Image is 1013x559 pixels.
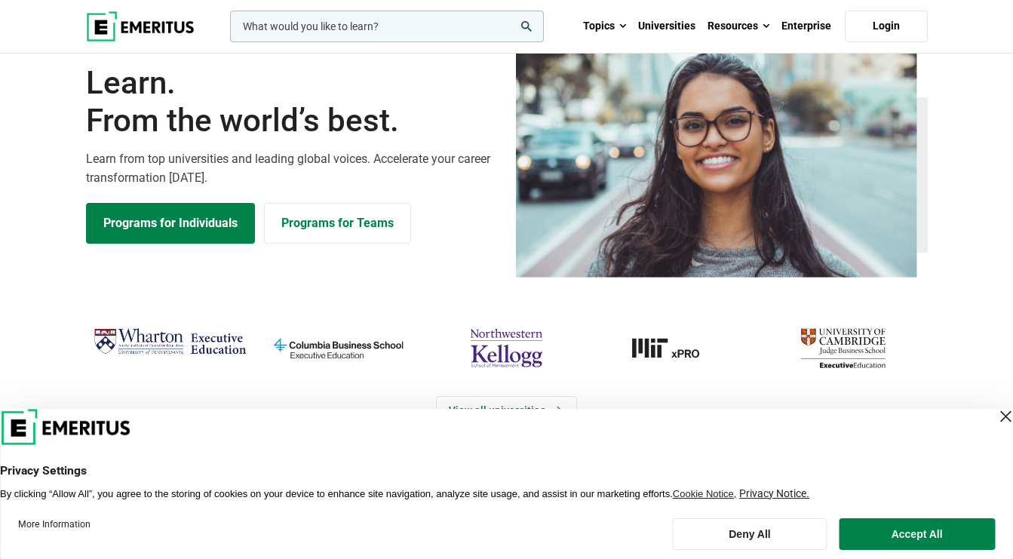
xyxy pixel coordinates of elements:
img: columbia-business-school [262,323,415,373]
img: cambridge-judge-business-school [766,323,919,373]
input: woocommerce-product-search-field-0 [230,11,544,42]
h1: Learn. [86,64,498,140]
a: Explore Programs [86,203,255,244]
img: Learn from the world's best [516,41,917,278]
img: Wharton Executive Education [94,323,247,361]
a: View Universities [436,396,577,425]
img: MIT xPRO [598,323,751,373]
a: Login [845,11,928,42]
p: Learn from top universities and leading global voices. Accelerate your career transformation [DATE]. [86,149,498,188]
a: Explore for Business [264,203,411,244]
img: northwestern-kellogg [430,323,583,373]
a: MIT-xPRO [598,323,751,373]
span: From the world’s best. [86,102,498,140]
